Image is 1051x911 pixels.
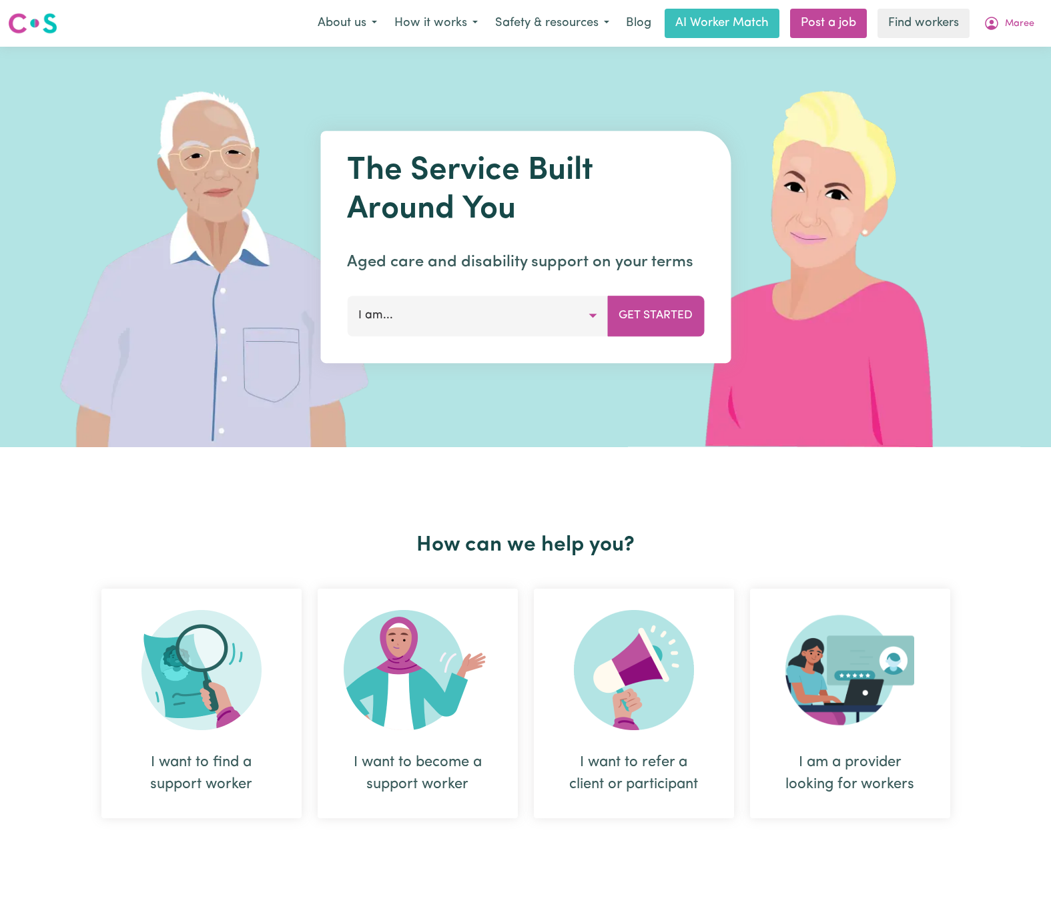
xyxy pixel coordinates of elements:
[975,9,1043,37] button: My Account
[566,751,702,796] div: I want to refer a client or participant
[750,589,950,818] div: I am a provider looking for workers
[618,9,659,38] a: Blog
[782,751,918,796] div: I am a provider looking for workers
[318,589,518,818] div: I want to become a support worker
[607,296,704,336] button: Get Started
[347,296,608,336] button: I am...
[133,751,270,796] div: I want to find a support worker
[8,8,57,39] a: Careseekers logo
[347,250,704,274] p: Aged care and disability support on your terms
[344,610,492,730] img: Become Worker
[534,589,734,818] div: I want to refer a client or participant
[350,751,486,796] div: I want to become a support worker
[101,589,302,818] div: I want to find a support worker
[785,610,915,730] img: Provider
[141,610,262,730] img: Search
[878,9,970,38] a: Find workers
[574,610,694,730] img: Refer
[486,9,618,37] button: Safety & resources
[8,11,57,35] img: Careseekers logo
[790,9,867,38] a: Post a job
[1005,17,1034,31] span: Maree
[347,152,704,229] h1: The Service Built Around You
[309,9,386,37] button: About us
[386,9,486,37] button: How it works
[93,533,958,558] h2: How can we help you?
[665,9,779,38] a: AI Worker Match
